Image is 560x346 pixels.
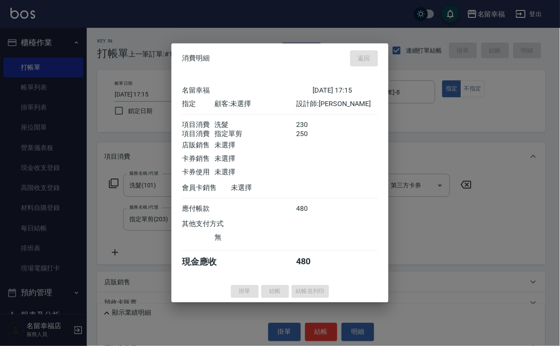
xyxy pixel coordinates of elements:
div: 應付帳款 [182,204,214,213]
div: 洗髮 [214,120,296,129]
div: 250 [296,129,329,138]
div: 名留幸福 [182,86,313,95]
div: 卡券銷售 [182,154,214,163]
div: 顧客: 未選擇 [214,99,296,108]
div: 480 [296,256,329,268]
div: [DATE] 17:15 [313,86,378,95]
div: 項目消費 [182,129,214,138]
div: 無 [214,233,296,242]
div: 店販銷售 [182,140,214,150]
div: 230 [296,120,329,129]
div: 未選擇 [214,154,296,163]
div: 卡券使用 [182,167,214,176]
div: 設計師: [PERSON_NAME] [296,99,378,108]
div: 未選擇 [214,140,296,150]
div: 項目消費 [182,120,214,129]
div: 480 [296,204,329,213]
div: 未選擇 [231,183,313,192]
div: 其他支付方式 [182,220,247,229]
span: 消費明細 [182,54,210,63]
div: 未選擇 [214,167,296,176]
div: 指定單剪 [214,129,296,138]
div: 會員卡銷售 [182,183,231,192]
div: 現金應收 [182,256,231,268]
div: 指定 [182,99,214,108]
